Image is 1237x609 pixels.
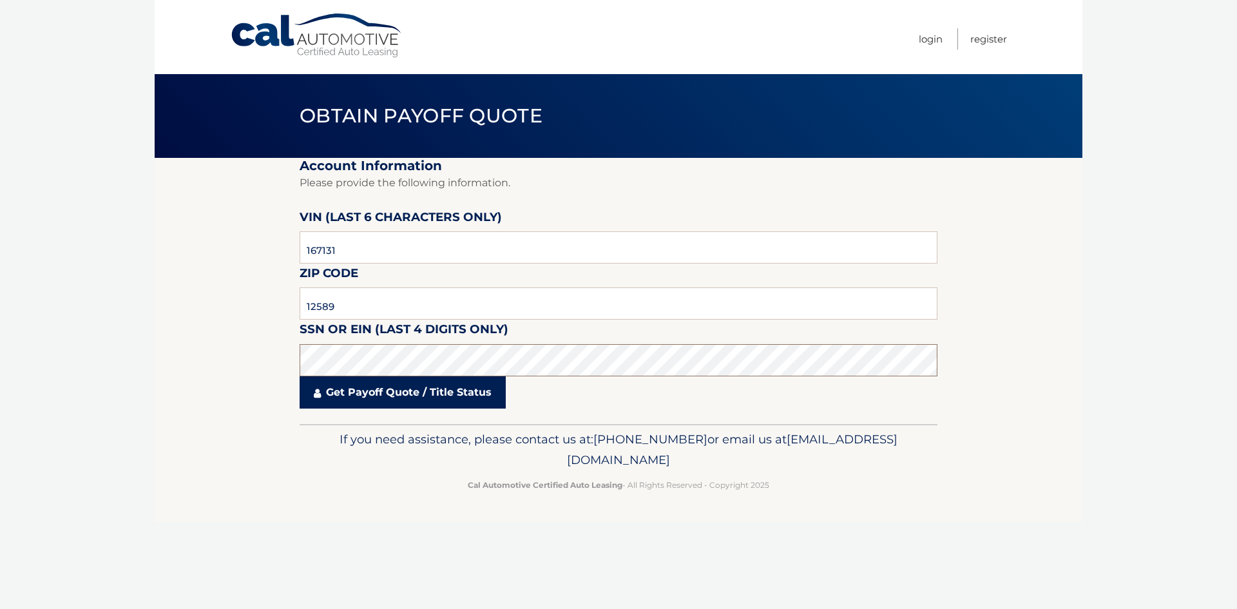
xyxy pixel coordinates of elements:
p: Please provide the following information. [300,174,937,192]
a: Cal Automotive [230,13,404,59]
p: If you need assistance, please contact us at: or email us at [308,429,929,470]
p: - All Rights Reserved - Copyright 2025 [308,478,929,492]
strong: Cal Automotive Certified Auto Leasing [468,480,622,490]
a: Register [970,28,1007,50]
a: Get Payoff Quote / Title Status [300,376,506,409]
span: [PHONE_NUMBER] [593,432,707,447]
label: SSN or EIN (last 4 digits only) [300,320,508,343]
h2: Account Information [300,158,937,174]
span: Obtain Payoff Quote [300,104,542,128]
label: Zip Code [300,264,358,287]
label: VIN (last 6 characters only) [300,208,502,231]
a: Login [919,28,943,50]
